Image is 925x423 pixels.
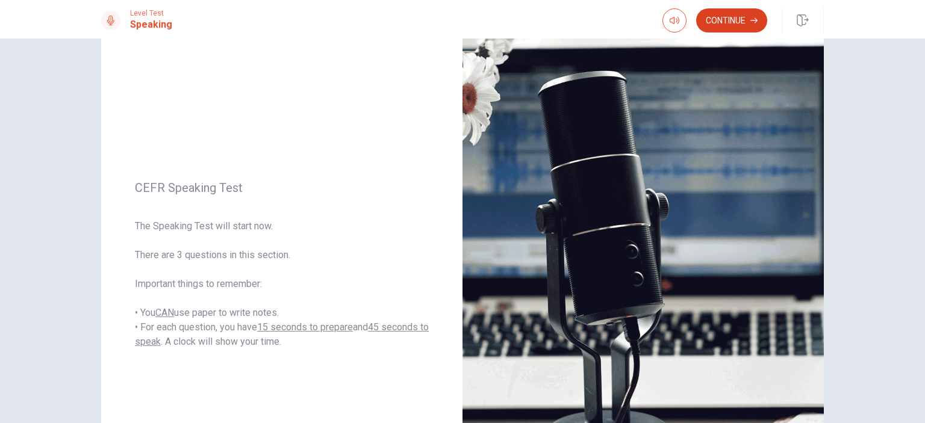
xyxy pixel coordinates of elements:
[257,321,353,333] u: 15 seconds to prepare
[135,181,429,195] span: CEFR Speaking Test
[696,8,767,32] button: Continue
[135,219,429,349] span: The Speaking Test will start now. There are 3 questions in this section. Important things to reme...
[130,9,172,17] span: Level Test
[130,17,172,32] h1: Speaking
[155,307,174,318] u: CAN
